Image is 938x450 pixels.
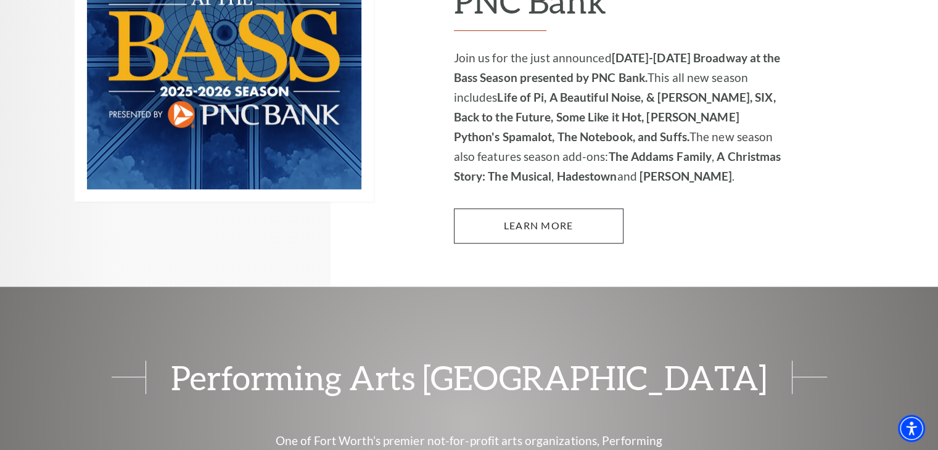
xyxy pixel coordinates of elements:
[454,48,784,186] p: Join us for the just announced This all new season includes The new season also features season a...
[640,169,732,183] strong: [PERSON_NAME]
[454,51,781,84] strong: [DATE]-[DATE] Broadway at the Bass Season presented by PNC Bank.
[454,90,776,144] strong: Life of Pi, A Beautiful Noise, & [PERSON_NAME], SIX, Back to the Future, Some Like it Hot, [PERSO...
[898,415,925,442] div: Accessibility Menu
[146,361,792,394] span: Performing Arts [GEOGRAPHIC_DATA]
[608,149,712,163] strong: The Addams Family
[454,208,623,243] a: Learn More 2025-2026 Broadway at the Bass Season presented by PNC Bank
[557,169,617,183] strong: Hadestown
[454,149,781,183] strong: A Christmas Story: The Musical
